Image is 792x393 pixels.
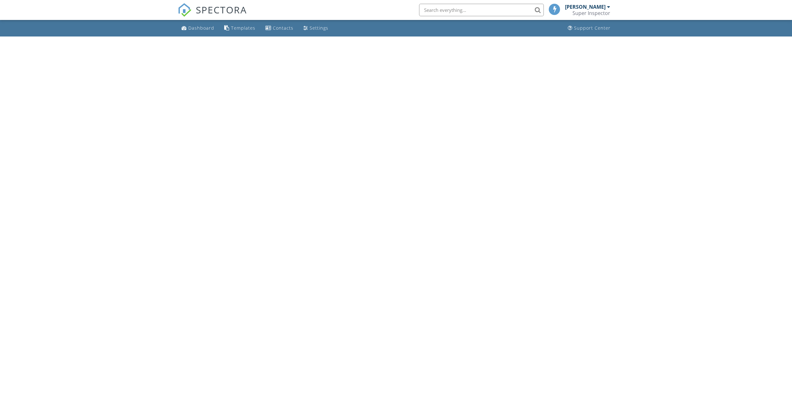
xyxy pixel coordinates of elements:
[231,25,255,31] div: Templates
[310,25,328,31] div: Settings
[196,3,247,16] span: SPECTORA
[574,25,611,31] div: Support Center
[301,22,331,34] a: Settings
[178,3,191,17] img: The Best Home Inspection Software - Spectora
[178,8,247,22] a: SPECTORA
[565,22,613,34] a: Support Center
[263,22,296,34] a: Contacts
[179,22,217,34] a: Dashboard
[572,10,610,16] div: Super Inspector
[273,25,293,31] div: Contacts
[222,22,258,34] a: Templates
[565,4,606,10] div: [PERSON_NAME]
[188,25,214,31] div: Dashboard
[419,4,544,16] input: Search everything...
